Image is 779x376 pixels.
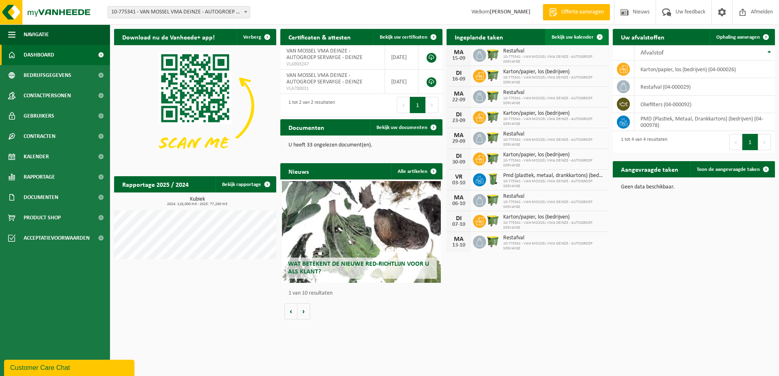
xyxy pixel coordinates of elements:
[559,8,606,16] span: Offerte aanvragen
[24,187,58,208] span: Documenten
[490,9,530,15] strong: [PERSON_NAME]
[451,153,467,160] div: DI
[284,303,297,319] button: Vorige
[503,152,605,158] span: Karton/papier, los (bedrijven)
[486,151,500,165] img: WB-1100-HPE-GN-50
[282,181,441,283] a: Wat betekent de nieuwe RED-richtlijn voor u als klant?
[729,134,742,150] button: Previous
[118,197,276,206] h3: Kubiek
[114,29,223,45] h2: Download nu de Vanheede+ app!
[503,179,605,189] span: 10-775341 - VAN MOSSEL VMA DEINZE - AUTOGROEP SERVAYGE
[280,119,332,135] h2: Documenten
[451,174,467,180] div: VR
[758,134,771,150] button: Next
[716,35,760,40] span: Ophaling aanvragen
[503,158,605,168] span: 10-775341 - VAN MOSSEL VMA DEINZE - AUTOGROEP SERVAYGE
[451,91,467,97] div: MA
[451,201,467,207] div: 06-10
[503,241,605,251] span: 10-775341 - VAN MOSSEL VMA DEINZE - AUTOGROEP SERVAYGE
[397,97,410,113] button: Previous
[237,29,275,45] button: Verberg
[503,138,605,147] span: 10-775341 - VAN MOSSEL VMA DEINZE - AUTOGROEP SERVAYGE
[114,45,276,167] img: Download de VHEPlus App
[486,68,500,82] img: WB-1100-HPE-GN-50
[634,96,775,113] td: oliefilters (04-000092)
[118,202,276,206] span: 2024: 118,000 m3 - 2025: 77,200 m3
[503,75,605,85] span: 10-775341 - VAN MOSSEL VMA DEINZE - AUTOGROEP SERVAYGE
[503,200,605,210] span: 10-775341 - VAN MOSSEL VMA DEINZE - AUTOGROEP SERVAYGE
[552,35,594,40] span: Bekijk uw kalender
[451,49,467,56] div: MA
[24,126,55,146] span: Contracten
[286,85,378,92] span: VLA700031
[486,234,500,248] img: WB-1100-HPE-GN-50
[370,119,442,136] a: Bekijk uw documenten
[280,163,317,179] h2: Nieuws
[503,235,605,241] span: Restafval
[24,106,54,126] span: Gebruikers
[451,70,467,77] div: DI
[286,48,363,61] span: VAN MOSSEL VMA DEINZE - AUTOGROEP SERVAYGE - DEINZE
[24,24,49,45] span: Navigatie
[451,215,467,222] div: DI
[486,172,500,186] img: WB-0240-HPE-GN-50
[503,193,605,200] span: Restafval
[451,77,467,82] div: 16-09
[710,29,774,45] a: Ophaling aanvragen
[545,29,608,45] a: Bekijk uw kalender
[451,118,467,124] div: 23-09
[486,89,500,103] img: WB-1100-HPE-GN-50
[503,214,605,221] span: Karton/papier, los (bedrijven)
[447,29,511,45] h2: Ingeplande taken
[385,45,418,70] td: [DATE]
[503,48,605,55] span: Restafval
[288,261,429,275] span: Wat betekent de nieuwe RED-richtlijn voor u als klant?
[451,195,467,201] div: MA
[621,184,767,190] p: Geen data beschikbaar.
[617,133,667,151] div: 1 tot 4 van 4 resultaten
[503,69,605,75] span: Karton/papier, los (bedrijven)
[385,70,418,94] td: [DATE]
[634,113,775,131] td: PMD (Plastiek, Metaal, Drankkartons) (bedrijven) (04-000978)
[426,97,438,113] button: Next
[24,45,54,65] span: Dashboard
[288,142,434,148] p: U heeft 33 ongelezen document(en).
[114,176,197,192] h2: Rapportage 2025 / 2024
[486,193,500,207] img: WB-1100-HPE-GN-50
[286,61,378,68] span: VLA903247
[451,236,467,243] div: MA
[503,221,605,230] span: 10-775341 - VAN MOSSEL VMA DEINZE - AUTOGROEP SERVAYGE
[503,90,605,96] span: Restafval
[451,56,467,61] div: 15-09
[410,97,426,113] button: 1
[503,55,605,64] span: 10-775341 - VAN MOSSEL VMA DEINZE - AUTOGROEP SERVAYGE
[690,161,774,177] a: Toon de aangevraagde taken
[451,139,467,144] div: 29-09
[24,65,71,85] span: Bedrijfsgegevens
[543,4,610,20] a: Offerte aanvragen
[503,117,605,127] span: 10-775341 - VAN MOSSEL VMA DEINZE - AUTOGROEP SERVAYGE
[24,146,49,167] span: Kalender
[380,35,427,40] span: Bekijk uw certificaten
[24,167,55,187] span: Rapportage
[697,167,760,172] span: Toon de aangevraagde taken
[243,35,261,40] span: Verberg
[24,85,71,106] span: Contactpersonen
[216,176,275,192] a: Bekijk rapportage
[286,72,363,85] span: VAN MOSSEL VMA DEINZE - AUTOGROEP SERVAYGE - DEINZE
[451,111,467,118] div: DI
[373,29,442,45] a: Bekijk uw certificaten
[613,161,687,177] h2: Aangevraagde taken
[284,96,335,114] div: 1 tot 2 van 2 resultaten
[486,48,500,61] img: WB-1100-HPE-GN-50
[24,228,90,248] span: Acceptatievoorwaarden
[451,243,467,248] div: 13-10
[108,6,250,18] span: 10-775341 - VAN MOSSEL VMA DEINZE - AUTOGROEP SERVAYGE - DEINZE
[451,180,467,186] div: 03-10
[451,97,467,103] div: 22-09
[108,7,250,18] span: 10-775341 - VAN MOSSEL VMA DEINZE - AUTOGROEP SERVAYGE - DEINZE
[486,214,500,227] img: WB-1100-HPE-GN-50
[503,110,605,117] span: Karton/papier, los (bedrijven)
[376,125,427,130] span: Bekijk uw documenten
[297,303,310,319] button: Volgende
